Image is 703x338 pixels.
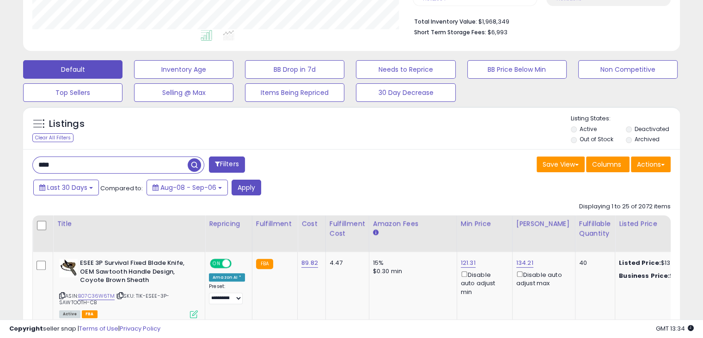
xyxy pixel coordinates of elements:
span: FBA [82,310,98,318]
button: BB Price Below Min [467,60,567,79]
a: 134.21 [516,258,533,268]
h5: Listings [49,118,85,131]
label: Archived [634,135,659,143]
button: Actions [631,156,671,172]
label: Active [580,125,597,133]
button: Non Competitive [578,60,678,79]
span: Columns [592,160,621,169]
div: Amazon AI * [209,273,245,282]
div: Clear All Filters [32,133,73,142]
b: Short Term Storage Fees: [414,28,486,36]
div: Min Price [461,219,508,229]
div: $0.30 min [373,267,450,275]
span: $6,993 [488,28,507,37]
img: 41jKle-lfrL._SL40_.jpg [59,259,78,277]
a: Terms of Use [79,324,118,333]
button: Apply [232,180,261,195]
b: ESEE 3P Survival Fixed Blade Knife, OEM Sawtooth Handle Design, Coyote Brown Sheath [80,259,192,287]
span: All listings currently available for purchase on Amazon [59,310,80,318]
div: ASIN: [59,259,198,317]
div: Repricing [209,219,248,229]
div: 15% [373,259,450,267]
button: Last 30 Days [33,180,99,195]
a: Privacy Policy [120,324,160,333]
button: Items Being Repriced [245,83,344,102]
button: Filters [209,156,245,173]
b: Business Price: [619,271,670,280]
div: $132.87 [619,272,696,280]
div: Disable auto adjust max [516,269,568,288]
label: Deactivated [634,125,669,133]
div: 40 [579,259,608,267]
span: ON [211,260,222,268]
div: Cost [301,219,322,229]
p: Listing States: [571,114,680,123]
button: Columns [586,156,630,172]
div: Title [57,219,201,229]
div: Disable auto adjust min [461,269,505,296]
span: 2025-10-7 13:34 GMT [656,324,694,333]
span: Last 30 Days [47,183,87,192]
b: Listed Price: [619,258,661,267]
b: Total Inventory Value: [414,18,477,25]
span: Aug-08 - Sep-06 [160,183,216,192]
span: OFF [230,260,245,268]
div: Amazon Fees [373,219,453,229]
div: Displaying 1 to 25 of 2072 items [579,202,671,211]
a: 89.82 [301,258,318,268]
span: | SKU: TIK-ESEE-3P-SAWTOOTH-CB [59,292,169,306]
button: Inventory Age [134,60,233,79]
button: Default [23,60,122,79]
strong: Copyright [9,324,43,333]
label: Out of Stock [580,135,613,143]
button: 30 Day Decrease [356,83,455,102]
span: Compared to: [100,184,143,193]
div: Listed Price [619,219,699,229]
button: Selling @ Max [134,83,233,102]
div: $134.21 [619,259,696,267]
div: Fulfillment [256,219,293,229]
button: Needs to Reprice [356,60,455,79]
div: Preset: [209,283,245,304]
div: [PERSON_NAME] [516,219,571,229]
small: FBA [256,259,273,269]
button: Aug-08 - Sep-06 [147,180,228,195]
button: Save View [537,156,585,172]
button: BB Drop in 7d [245,60,344,79]
div: Fulfillable Quantity [579,219,611,238]
a: B07C36W6TM [78,292,115,300]
div: seller snap | | [9,325,160,333]
div: 4.47 [330,259,362,267]
div: Fulfillment Cost [330,219,365,238]
small: Amazon Fees. [373,229,379,237]
a: 121.31 [461,258,476,268]
button: Top Sellers [23,83,122,102]
li: $1,968,349 [414,15,664,26]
